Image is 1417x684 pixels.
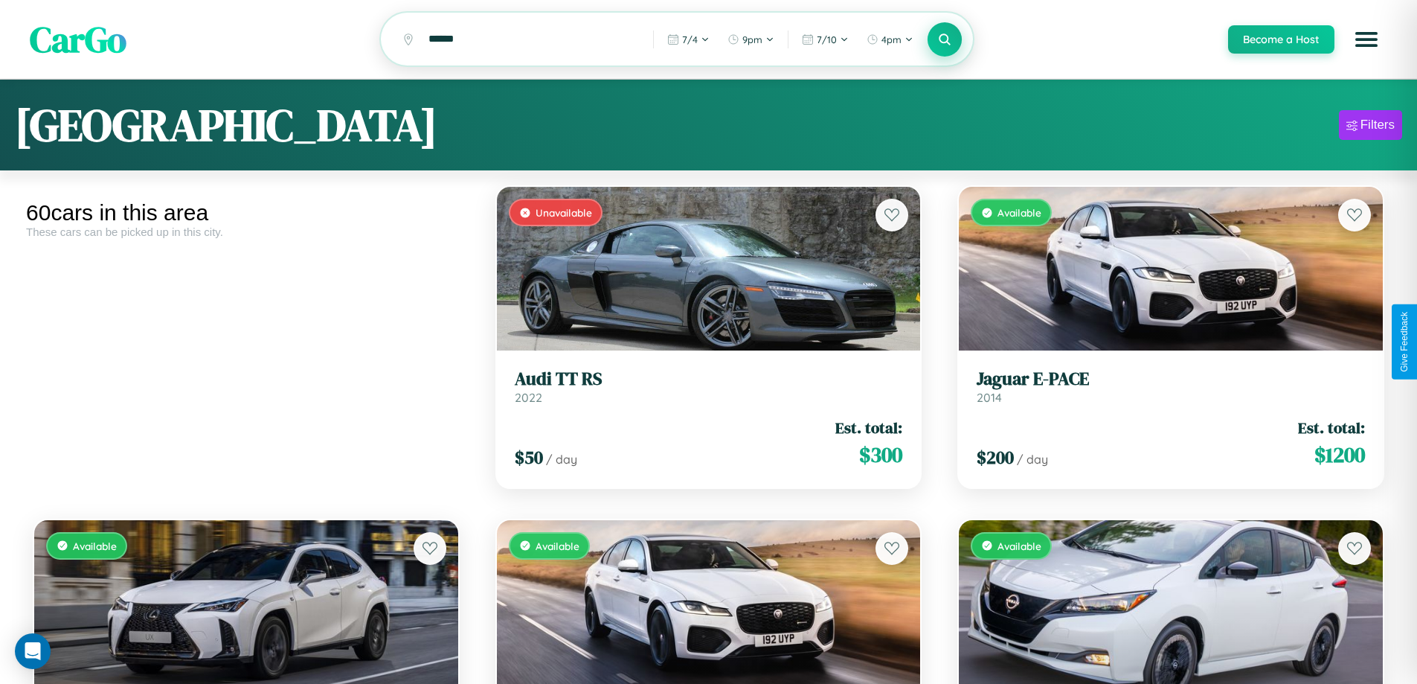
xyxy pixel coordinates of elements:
button: Filters [1339,110,1402,140]
button: 9pm [720,28,782,51]
span: Available [997,540,1041,552]
h3: Jaguar E-PACE [977,368,1365,390]
span: CarGo [30,15,126,64]
span: Available [536,540,579,552]
span: Unavailable [536,206,592,219]
span: 7 / 4 [682,33,698,45]
span: 9pm [742,33,762,45]
span: 2014 [977,390,1002,405]
span: Est. total: [1298,417,1365,438]
h1: [GEOGRAPHIC_DATA] [15,95,437,156]
span: / day [546,452,577,467]
button: 7/10 [794,28,856,51]
button: 4pm [859,28,921,51]
span: 2022 [515,390,542,405]
span: $ 200 [977,445,1014,470]
a: Jaguar E-PACE2014 [977,368,1365,405]
div: 60 cars in this area [26,200,466,226]
div: Filters [1360,118,1395,132]
a: Audi TT RS2022 [515,368,903,405]
span: Available [73,540,117,552]
button: 7/4 [660,28,717,51]
button: Open menu [1346,19,1387,60]
h3: Audi TT RS [515,368,903,390]
div: These cars can be picked up in this city. [26,226,466,238]
span: Est. total: [835,417,902,438]
span: $ 50 [515,445,543,470]
span: $ 1200 [1314,440,1365,470]
span: Available [997,206,1041,219]
span: $ 300 [859,440,902,470]
span: / day [1017,452,1048,467]
span: 7 / 10 [817,33,837,45]
button: Become a Host [1228,25,1334,54]
div: Open Intercom Messenger [15,633,51,669]
div: Give Feedback [1399,312,1410,372]
span: 4pm [881,33,902,45]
